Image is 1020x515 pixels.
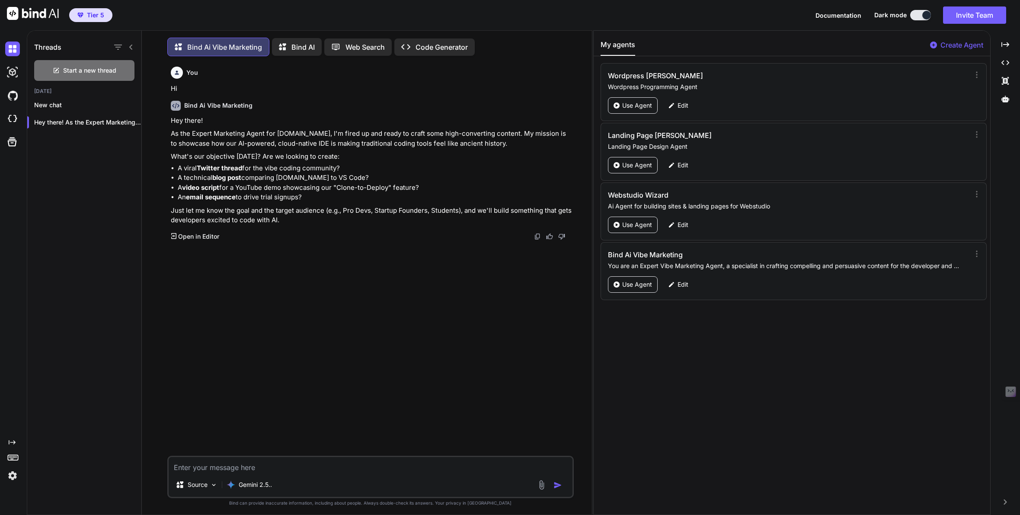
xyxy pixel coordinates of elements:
p: Bind can provide inaccurate information, including about people. Always double-check its answers.... [167,500,574,506]
span: Documentation [815,12,861,19]
img: githubDark [5,88,20,103]
img: like [546,233,553,240]
p: Create Agent [940,40,983,50]
p: Use Agent [622,161,652,170]
li: A viral for the vibe coding community? [178,163,572,173]
h3: Bind Ai Vibe Marketing [608,250,856,260]
p: As the Expert Marketing Agent for [DOMAIN_NAME], I'm fired up and ready to craft some high-conver... [171,129,572,148]
p: Ai Agent for building sites & landing pages for Webstudio [608,202,962,211]
span: Dark mode [874,11,907,19]
p: Edit [678,101,688,110]
p: Hey there! As the Expert Marketing Agent... [34,118,141,127]
p: Edit [678,161,688,170]
strong: email sequence [186,193,236,201]
strong: video script [182,183,219,192]
p: Edit [678,221,688,229]
h2: [DATE] [27,88,141,95]
img: Bind AI [7,7,59,20]
button: My agents [601,39,635,56]
h6: You [186,68,198,77]
img: icon [553,481,562,489]
p: Edit [678,280,688,289]
img: darkChat [5,42,20,56]
img: Gemini 2.5 Pro [227,480,235,489]
p: Hi [171,84,572,94]
p: Bind Ai Vibe Marketing [187,42,262,52]
h1: Threads [34,42,61,52]
p: You are an Expert Vibe Marketing Agent, a specialist in crafting compelling and persuasive conten... [608,262,962,270]
span: Tier 5 [87,11,104,19]
button: premiumTier 5 [69,8,112,22]
img: settings [5,468,20,483]
img: cloudideIcon [5,112,20,126]
h3: Wordpress [PERSON_NAME] [608,70,856,81]
span: Start a new thread [63,66,116,75]
p: New chat [34,101,141,109]
strong: blog post [212,173,241,182]
img: premium [77,13,83,18]
p: Code Generator [416,42,468,52]
h3: Webstudio Wizard [608,190,856,200]
p: What's our objective [DATE]? Are we looking to create: [171,152,572,162]
img: dislike [558,233,565,240]
p: Use Agent [622,280,652,289]
button: Documentation [815,11,861,20]
p: Landing Page Design Agent [608,142,962,151]
img: copy [534,233,541,240]
h6: Bind Ai Vibe Marketing [184,101,253,110]
button: Invite Team [943,6,1006,24]
img: attachment [537,480,547,490]
h3: Landing Page [PERSON_NAME] [608,130,856,141]
li: An to drive trial signups? [178,192,572,202]
p: Web Search [345,42,385,52]
li: A for a YouTube demo showcasing our "Clone-to-Deploy" feature? [178,183,572,193]
img: darkAi-studio [5,65,20,80]
p: Use Agent [622,221,652,229]
strong: Twitter thread [197,164,242,172]
img: Pick Models [210,481,217,489]
p: Gemini 2.5.. [239,480,272,489]
p: Source [188,480,208,489]
p: Use Agent [622,101,652,110]
p: Open in Editor [178,232,219,241]
p: Just let me know the goal and the target audience (e.g., Pro Devs, Startup Founders, Students), a... [171,206,572,225]
p: Bind AI [291,42,315,52]
li: A technical comparing [DOMAIN_NAME] to VS Code? [178,173,572,183]
p: Hey there! [171,116,572,126]
p: Wordpress Programming Agent [608,83,962,91]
